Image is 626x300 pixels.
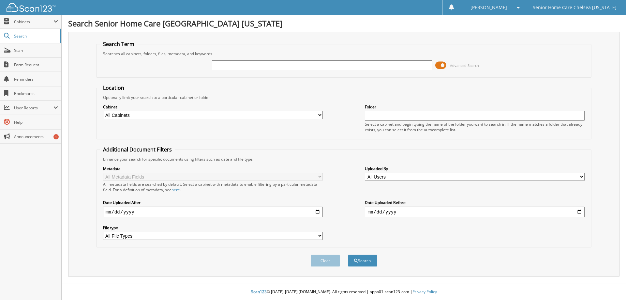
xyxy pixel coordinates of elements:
img: scan123-logo-white.svg [7,3,55,12]
span: Senior Home Care Chelsea [US_STATE] [533,6,617,9]
label: File type [103,225,323,230]
h1: Search Senior Home Care [GEOGRAPHIC_DATA] [US_STATE] [68,18,619,29]
button: Clear [311,255,340,267]
legend: Location [100,84,127,91]
span: User Reports [14,105,53,111]
label: Cabinet [103,104,323,110]
span: Cabinets [14,19,53,24]
div: Optionally limit your search to a particular cabinet or folder [100,95,588,100]
span: Scan123 [251,289,267,294]
span: Bookmarks [14,91,58,96]
label: Date Uploaded After [103,200,323,205]
label: Date Uploaded Before [365,200,585,205]
div: 1 [53,134,59,139]
button: Search [348,255,377,267]
legend: Search Term [100,40,138,48]
a: here [171,187,180,193]
div: Select a cabinet and begin typing the name of the folder you want to search in. If the name match... [365,121,585,133]
legend: Additional Document Filters [100,146,175,153]
span: Advanced Search [450,63,479,68]
span: Reminders [14,76,58,82]
span: Form Request [14,62,58,68]
span: Help [14,119,58,125]
label: Folder [365,104,585,110]
span: [PERSON_NAME] [470,6,507,9]
span: Search [14,33,57,39]
div: Searches all cabinets, folders, files, metadata, and keywords [100,51,588,56]
label: Uploaded By [365,166,585,171]
label: Metadata [103,166,323,171]
div: All metadata fields are searched by default. Select a cabinet with metadata to enable filtering b... [103,182,323,193]
input: end [365,207,585,217]
span: Scan [14,48,58,53]
div: Enhance your search for specific documents using filters such as date and file type. [100,156,588,162]
div: © [DATE]-[DATE] [DOMAIN_NAME]. All rights reserved | appb01-scan123-com | [62,284,626,300]
input: start [103,207,323,217]
span: Announcements [14,134,58,139]
a: Privacy Policy [412,289,437,294]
